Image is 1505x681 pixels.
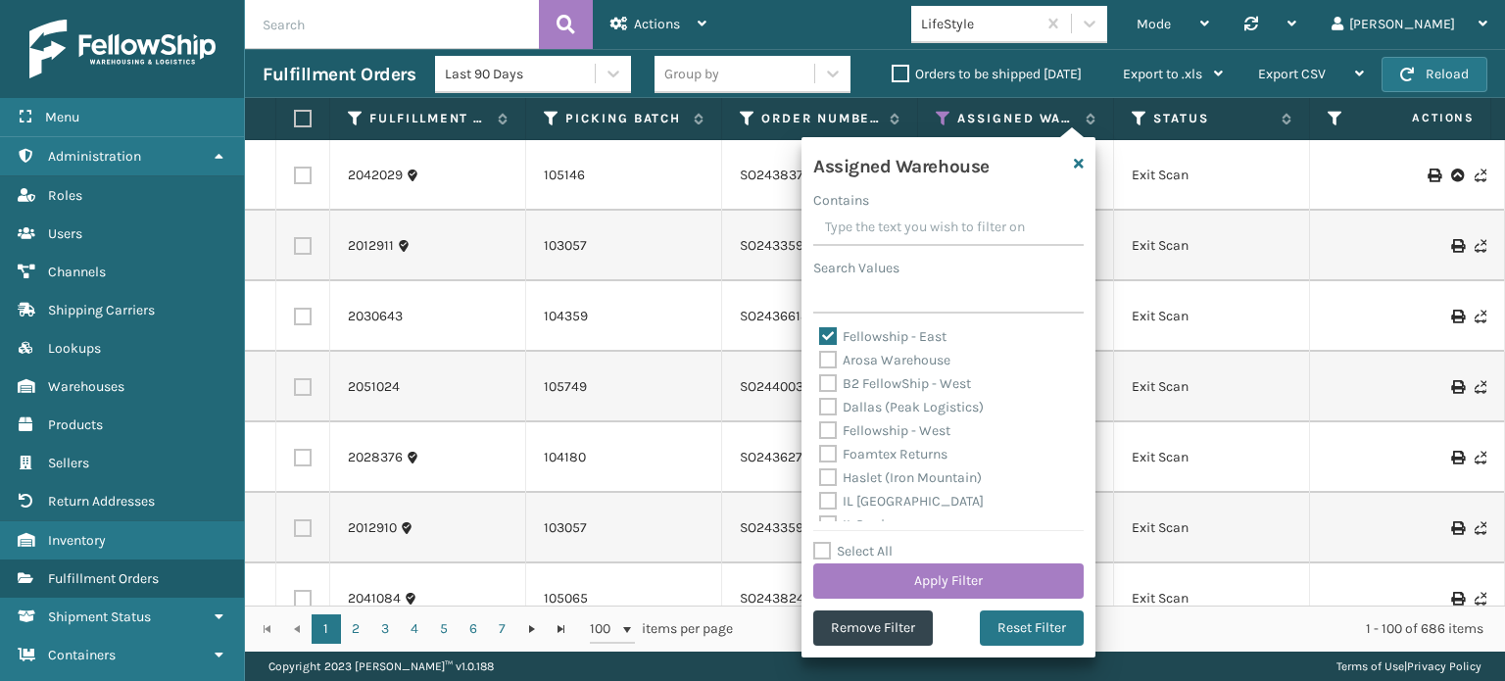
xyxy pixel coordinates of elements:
label: IL [GEOGRAPHIC_DATA] [819,493,984,510]
td: 103057 [526,211,722,281]
span: Inventory [48,532,106,549]
a: Terms of Use [1336,659,1404,673]
td: 105749 [526,352,722,422]
a: 6 [459,614,488,644]
a: SO2433598 [740,518,812,538]
td: Exit Scan [1114,140,1310,211]
td: Exit Scan [1114,422,1310,493]
button: Apply Filter [813,563,1084,599]
p: Copyright 2023 [PERSON_NAME]™ v 1.0.188 [268,652,494,681]
a: SO2436277 [740,448,809,467]
label: Dallas (Peak Logistics) [819,399,984,415]
i: Print Label [1451,239,1463,253]
a: 5 [429,614,459,644]
i: Print Label [1451,451,1463,464]
a: Go to the next page [517,614,547,644]
a: Go to the last page [547,614,576,644]
span: Users [48,225,82,242]
a: 2030643 [348,307,403,326]
span: Actions [1350,102,1486,134]
td: 103057 [526,493,722,563]
span: Export CSV [1258,66,1326,82]
div: LifeStyle [921,14,1038,34]
div: Group by [664,64,719,84]
label: B2 FellowShip - West [819,375,971,392]
i: Upload BOL [1451,169,1463,182]
label: Order Number [761,110,880,127]
td: Exit Scan [1114,352,1310,422]
label: Haslet (Iron Mountain) [819,469,982,486]
span: Shipment Status [48,608,151,625]
td: 105065 [526,563,722,634]
i: Print BOL [1428,169,1439,182]
span: Warehouses [48,378,124,395]
label: Select All [813,543,893,559]
label: Picking Batch [565,110,684,127]
td: Exit Scan [1114,563,1310,634]
td: 104180 [526,422,722,493]
td: 104359 [526,281,722,352]
span: Channels [48,264,106,280]
a: SO2438245 [740,589,812,608]
a: 3 [370,614,400,644]
i: Print Label [1451,380,1463,394]
span: Shipping Carriers [48,302,155,318]
label: Contains [813,190,869,211]
label: Fulfillment Order Id [369,110,488,127]
i: Never Shipped [1475,451,1486,464]
label: Fellowship - East [819,328,947,345]
button: Reset Filter [980,610,1084,646]
a: Privacy Policy [1407,659,1481,673]
img: logo [29,20,216,78]
label: Status [1153,110,1272,127]
div: Last 90 Days [445,64,597,84]
a: 1 [312,614,341,644]
div: 1 - 100 of 686 items [760,619,1483,639]
div: | [1336,652,1481,681]
a: 2051024 [348,377,400,397]
span: Products [48,416,103,433]
i: Never Shipped [1475,380,1486,394]
label: Search Values [813,258,899,278]
td: 105146 [526,140,722,211]
span: Menu [45,109,79,125]
a: 2012911 [348,236,394,256]
span: Actions [634,16,680,32]
label: IL Perris [819,516,892,533]
a: 2042029 [348,166,403,185]
i: Never Shipped [1475,592,1486,606]
span: Export to .xls [1123,66,1202,82]
i: Never Shipped [1475,521,1486,535]
label: Foamtex Returns [819,446,947,462]
td: Exit Scan [1114,493,1310,563]
span: 100 [590,619,619,639]
i: Print Label [1451,521,1463,535]
input: Type the text you wish to filter on [813,211,1084,246]
i: Never Shipped [1475,169,1486,182]
button: Remove Filter [813,610,933,646]
span: Mode [1137,16,1171,32]
a: SO2433598 [740,236,812,256]
h4: Assigned Warehouse [813,149,989,178]
td: Exit Scan [1114,281,1310,352]
span: Return Addresses [48,493,155,510]
span: Roles [48,187,82,204]
label: Orders to be shipped [DATE] [892,66,1082,82]
span: Fulfillment Orders [48,570,159,587]
a: 2041084 [348,589,401,608]
a: SO2438375 [740,166,811,185]
i: Never Shipped [1475,310,1486,323]
i: Never Shipped [1475,239,1486,253]
label: Assigned Warehouse [957,110,1076,127]
span: Lookups [48,340,101,357]
label: Arosa Warehouse [819,352,950,368]
button: Reload [1382,57,1487,92]
span: Administration [48,148,141,165]
a: 2012910 [348,518,397,538]
i: Print Label [1451,592,1463,606]
a: 4 [400,614,429,644]
a: SO2440038 [740,377,812,397]
a: 7 [488,614,517,644]
span: Go to the next page [524,621,540,637]
td: Exit Scan [1114,211,1310,281]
